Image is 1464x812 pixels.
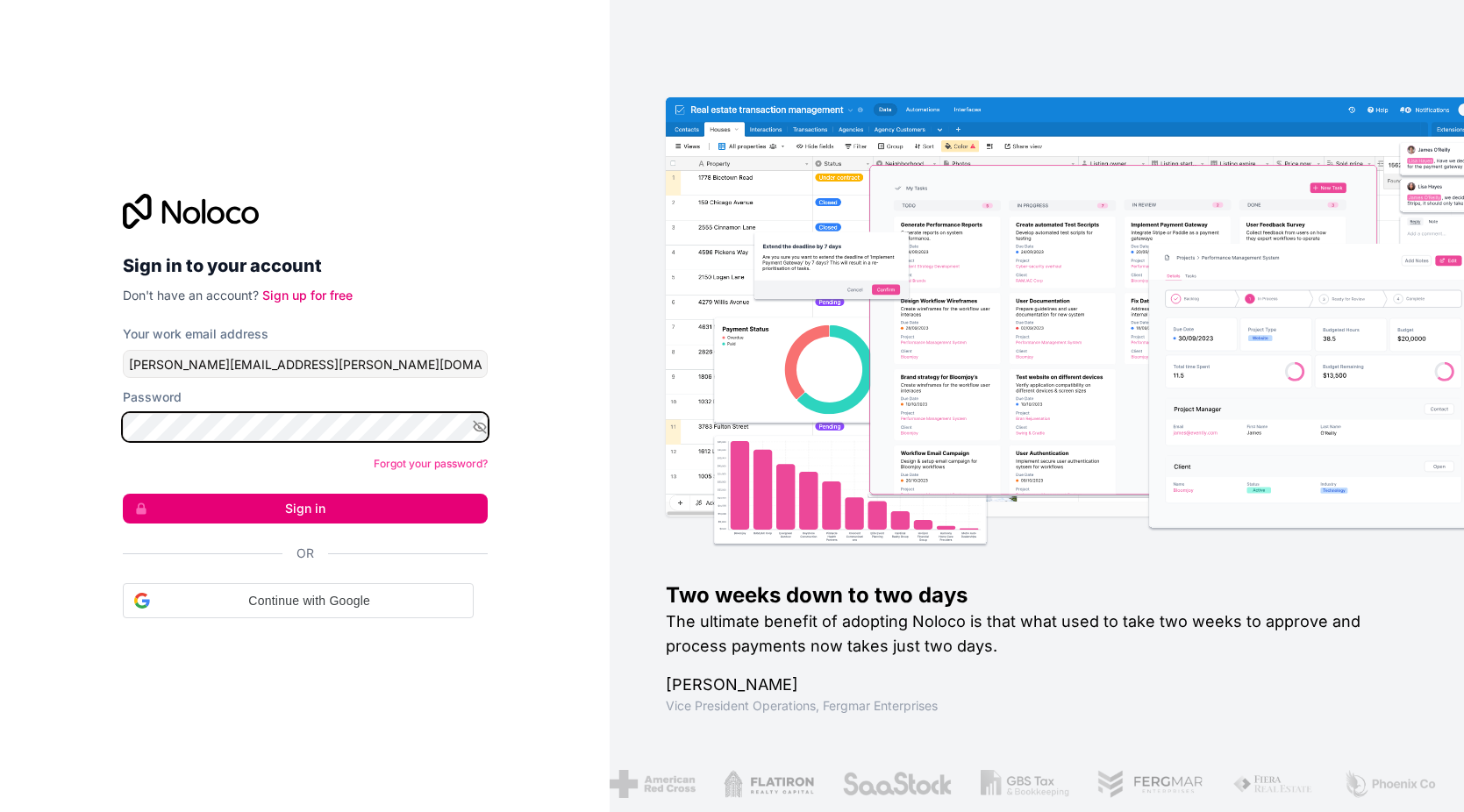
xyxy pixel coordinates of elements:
div: Continue with Google [123,583,474,618]
input: Email address [123,350,488,378]
span: Don't have an account? [123,288,259,303]
button: Sign in [123,494,488,524]
h1: [PERSON_NAME] [666,673,1408,697]
img: /assets/fergmar-CudnrXN5.png [1097,770,1204,798]
a: Sign up for free [262,288,353,303]
input: Password [123,413,488,441]
img: /assets/american-red-cross-BAupjrZR.png [610,770,695,798]
img: /assets/phoenix-BREaitsQ.png [1342,770,1437,798]
h2: Sign in to your account [123,250,488,281]
span: Continue with Google [157,592,462,610]
label: Password [123,388,182,406]
img: /assets/fiera-fwj2N5v4.png [1232,770,1315,798]
img: /assets/saastock-C6Zbiodz.png [842,770,952,798]
h2: The ultimate benefit of adopting Noloco is that what used to take two weeks to approve and proces... [666,609,1408,659]
a: Forgot your password? [374,457,488,470]
h1: Two weeks down to two days [666,581,1408,609]
img: /assets/flatiron-C8eUkumj.png [723,770,814,798]
label: Your work email address [123,325,268,343]
span: Or [296,545,314,562]
h1: Vice President Operations , Fergmar Enterprises [666,697,1408,715]
img: /assets/gbstax-C-GtDUiK.png [980,770,1069,798]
